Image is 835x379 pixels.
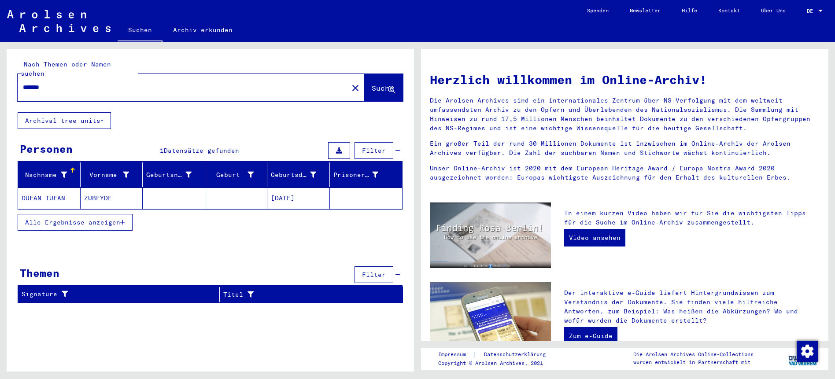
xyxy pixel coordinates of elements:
a: Datenschutzerklärung [477,350,556,359]
a: Archiv erkunden [163,19,243,40]
mat-cell: ZUBEYDE [81,188,143,209]
mat-icon: close [350,83,361,93]
mat-label: Nach Themen oder Namen suchen [21,60,111,77]
mat-header-cell: Vorname [81,162,143,187]
div: Geburtsdatum [271,168,329,182]
a: Suchen [118,19,163,42]
button: Alle Ergebnisse anzeigen [18,214,133,231]
span: Filter [362,271,386,279]
div: Titel [223,290,381,299]
div: Geburtsdatum [271,170,316,180]
mat-header-cell: Nachname [18,162,81,187]
p: Die Arolsen Archives sind ein internationales Zentrum über NS-Verfolgung mit dem weltweit umfasse... [430,96,820,133]
p: Die Arolsen Archives Online-Collections [633,350,754,358]
div: Vorname [84,168,143,182]
mat-header-cell: Geburtsname [143,162,205,187]
img: eguide.jpg [430,282,551,363]
div: Geburtsname [146,170,192,180]
button: Suche [364,74,403,101]
p: Ein großer Teil der rund 30 Millionen Dokumente ist inzwischen im Online-Archiv der Arolsen Archi... [430,139,820,158]
mat-header-cell: Geburtsdatum [267,162,330,187]
a: Impressum [438,350,473,359]
div: Themen [20,265,59,281]
div: Vorname [84,170,129,180]
div: | [438,350,556,359]
a: Zum e-Guide [564,327,617,345]
div: Personen [20,141,73,157]
mat-cell: [DATE] [267,188,330,209]
p: Copyright © Arolsen Archives, 2021 [438,359,556,367]
span: Alle Ergebnisse anzeigen [25,218,120,226]
div: Signature [22,287,219,302]
h1: Herzlich willkommen im Online-Archiv! [430,70,820,89]
div: Geburt‏ [209,168,267,182]
img: yv_logo.png [787,347,820,369]
div: Geburt‏ [209,170,254,180]
span: DE [807,8,817,14]
div: Prisoner # [333,168,392,182]
p: Unser Online-Archiv ist 2020 mit dem European Heritage Award / Europa Nostra Award 2020 ausgezeic... [430,164,820,182]
span: 1 [160,147,164,155]
span: Filter [362,147,386,155]
p: wurden entwickelt in Partnerschaft mit [633,358,754,366]
p: In einem kurzen Video haben wir für Sie die wichtigsten Tipps für die Suche im Online-Archiv zusa... [564,209,820,227]
div: Signature [22,290,208,299]
div: Geburtsname [146,168,205,182]
img: Arolsen_neg.svg [7,10,111,32]
button: Clear [347,79,364,96]
div: Nachname [22,168,80,182]
span: Datensätze gefunden [164,147,239,155]
p: Der interaktive e-Guide liefert Hintergrundwissen zum Verständnis der Dokumente. Sie finden viele... [564,288,820,325]
mat-header-cell: Geburt‏ [205,162,268,187]
img: video.jpg [430,202,551,269]
a: Video ansehen [564,229,625,247]
mat-header-cell: Prisoner # [330,162,403,187]
button: Filter [355,266,393,283]
button: Filter [355,142,393,159]
mat-cell: DUFAN TUFAN [18,188,81,209]
div: Nachname [22,170,67,180]
button: Archival tree units [18,112,111,129]
span: Suche [372,84,394,92]
div: Prisoner # [333,170,379,180]
img: Zustimmung ändern [797,341,818,362]
div: Titel [223,287,392,302]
